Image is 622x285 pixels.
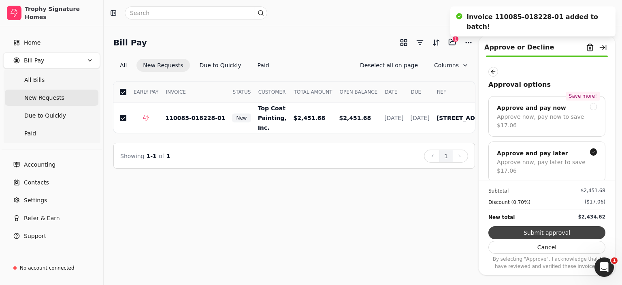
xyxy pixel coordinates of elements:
a: Contacts [3,174,100,191]
span: of [159,153,164,159]
iframe: Intercom live chat [594,257,614,277]
a: No account connected [3,261,100,275]
div: Invoice filter options [113,59,276,72]
button: Sort [430,36,443,49]
div: ($17.06) [585,198,605,206]
button: 1 [439,150,453,163]
span: CUSTOMER [258,88,286,96]
span: TOTAL AMOUNT [294,88,332,96]
button: Deselect all on page [354,59,424,72]
input: Search [125,6,267,19]
div: Approve and pay later [497,148,568,158]
a: All Bills [5,72,98,88]
span: [STREET_ADDRESS] - Paint [437,115,521,121]
div: Subtotal [488,187,509,195]
button: Cancel [488,241,605,254]
div: New total [488,213,515,221]
h2: Bill Pay [113,36,147,49]
div: Approval options [488,80,605,90]
span: [DATE] [384,115,403,121]
div: Approve now, pay later to save $17.06 [497,158,597,175]
span: All Bills [24,76,45,84]
span: Refer & Earn [24,214,60,223]
span: Due to Quickly [24,111,66,120]
a: Settings [3,192,100,208]
span: Paid [24,129,36,138]
span: STATUS [232,88,251,96]
div: Approve and pay now [497,103,566,113]
span: New [236,114,247,122]
button: New Requests [136,59,190,72]
a: New Requests [5,90,98,106]
div: Trophy Signature Homes [25,5,96,21]
button: Paid [251,59,276,72]
span: New Requests [24,94,64,102]
div: Invoice 110085-018228-01 added to batch! [466,12,599,32]
span: 110085-018228-01 [165,115,225,121]
a: Home [3,34,100,51]
span: OPEN BALANCE [340,88,378,96]
div: Approve or Decline [484,43,554,52]
span: DUE [411,88,421,96]
button: Column visibility settings [428,59,475,72]
p: By selecting "Approve", I acknowledge that I have reviewed and verified these invoices. [488,255,605,270]
div: Save more! [566,92,600,101]
div: Approve now, pay now to save $17.06 [497,113,597,130]
a: Due to Quickly [5,107,98,124]
span: INVOICE [166,88,185,96]
span: Top Coat Painting, Inc. [258,105,287,131]
div: $2,434.62 [578,213,605,221]
span: Showing [120,153,144,159]
button: All [113,59,133,72]
span: [DATE] [410,115,429,121]
span: Accounting [24,161,55,169]
span: 1 [166,153,170,159]
div: No account connected [20,264,75,272]
button: Submit approval [488,226,605,239]
a: Accounting [3,156,100,173]
button: Refer & Earn [3,210,100,226]
button: Due to Quickly [193,59,248,72]
a: Paid [5,125,98,141]
span: $2,451.68 [294,115,326,121]
div: Discount (0.70%) [488,198,530,206]
span: 1 [611,257,618,264]
span: REF [437,88,446,96]
span: EARLY PAY [134,88,158,96]
span: Support [24,232,46,240]
span: $2,451.68 [339,115,371,121]
span: Settings [24,196,47,205]
span: DATE [385,88,397,96]
button: Support [3,228,100,244]
button: Bill Pay [3,52,100,69]
span: Home [24,39,40,47]
span: Contacts [24,178,49,187]
span: 1 - 1 [147,153,157,159]
span: Bill Pay [24,56,44,65]
div: $2,451.68 [581,187,605,194]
